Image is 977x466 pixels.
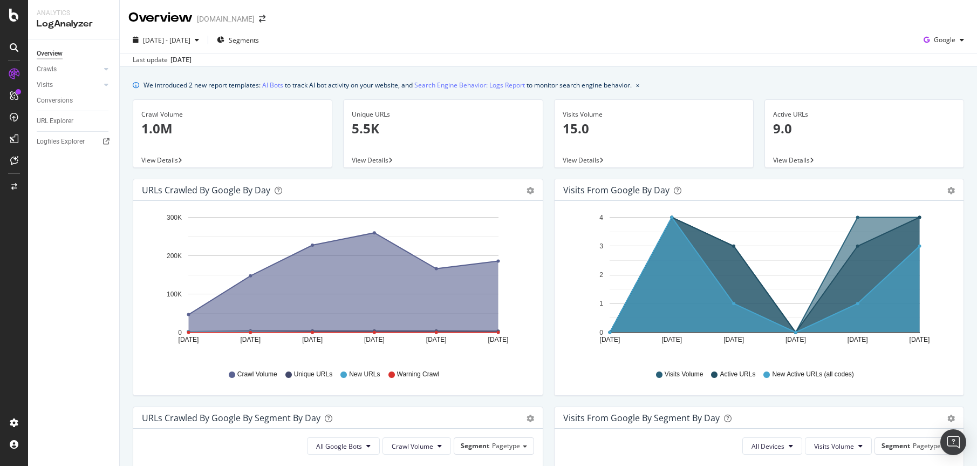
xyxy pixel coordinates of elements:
div: Visits from Google by day [563,185,669,195]
div: URL Explorer [37,116,73,127]
div: Visits [37,79,53,91]
div: Crawl Volume [141,110,324,119]
a: Overview [37,48,112,59]
span: Pagetype [913,441,941,450]
div: Logfiles Explorer [37,136,85,147]
div: gear [947,187,955,194]
div: Conversions [37,95,73,106]
button: Visits Volume [805,437,872,455]
div: URLs Crawled by Google by day [142,185,270,195]
span: View Details [141,156,178,165]
span: View Details [352,156,388,165]
a: URL Explorer [37,116,112,127]
p: 9.0 [773,119,955,138]
text: [DATE] [847,336,867,343]
div: Unique URLs [352,110,534,119]
text: 0 [178,329,182,336]
span: Visits Volume [814,442,854,451]
div: Overview [37,48,63,59]
span: Crawl Volume [392,442,433,451]
text: 1 [599,300,603,308]
div: Last update [133,55,192,65]
text: 200K [167,252,182,260]
button: Segments [213,31,263,49]
span: Segment [882,441,910,450]
text: [DATE] [723,336,744,343]
a: Crawls [37,64,101,75]
span: All Google Bots [316,442,362,451]
span: New Active URLs (all codes) [772,370,853,379]
p: 15.0 [563,119,745,138]
div: [DOMAIN_NAME] [197,13,255,24]
span: View Details [773,156,810,165]
div: gear [527,415,534,422]
div: [DATE] [170,55,192,65]
div: Active URLs [773,110,955,119]
span: [DATE] - [DATE] [143,36,190,45]
span: Warning Crawl [397,370,439,379]
button: All Devices [742,437,802,455]
div: gear [947,415,955,422]
span: Unique URLs [294,370,332,379]
text: [DATE] [909,336,930,343]
svg: A chart. [563,210,951,360]
svg: A chart. [142,210,530,360]
span: Segments [229,36,259,45]
text: 100K [167,291,182,298]
span: View Details [563,156,599,165]
text: 3 [599,242,603,250]
text: [DATE] [240,336,261,343]
text: 0 [599,329,603,336]
a: Visits [37,79,101,91]
div: Analytics [37,9,111,18]
span: Crawl Volume [237,370,277,379]
span: All Devices [751,442,784,451]
button: All Google Bots [307,437,380,455]
span: Visits Volume [665,370,703,379]
span: Segment [461,441,489,450]
text: [DATE] [426,336,447,343]
button: Google [919,31,968,49]
a: Conversions [37,95,112,106]
div: Visits Volume [563,110,745,119]
div: Open Intercom Messenger [940,429,966,455]
text: [DATE] [785,336,806,343]
div: URLs Crawled by Google By Segment By Day [142,413,320,423]
div: arrow-right-arrow-left [259,15,265,23]
text: 2 [599,271,603,279]
div: info banner [133,79,964,91]
div: Overview [128,9,193,27]
button: close banner [633,77,642,93]
span: New URLs [349,370,380,379]
div: Crawls [37,64,57,75]
text: [DATE] [661,336,682,343]
div: We introduced 2 new report templates: to track AI bot activity on your website, and to monitor se... [144,79,632,91]
p: 5.5K [352,119,534,138]
button: [DATE] - [DATE] [128,31,203,49]
p: 1.0M [141,119,324,138]
text: [DATE] [488,336,509,343]
text: [DATE] [599,336,620,343]
div: LogAnalyzer [37,18,111,30]
div: gear [527,187,534,194]
div: Visits from Google By Segment By Day [563,413,720,423]
text: [DATE] [364,336,385,343]
text: [DATE] [302,336,323,343]
a: Search Engine Behavior: Logs Report [414,79,525,91]
text: 300K [167,214,182,221]
button: Crawl Volume [382,437,451,455]
span: Google [934,35,955,44]
text: [DATE] [179,336,199,343]
span: Pagetype [492,441,520,450]
span: Active URLs [720,370,755,379]
text: 4 [599,214,603,221]
a: AI Bots [262,79,283,91]
a: Logfiles Explorer [37,136,112,147]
